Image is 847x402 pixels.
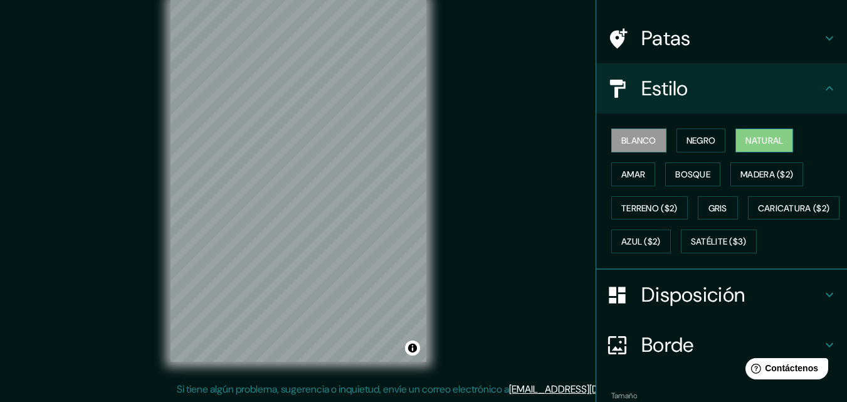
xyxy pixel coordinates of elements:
[596,13,847,63] div: Patas
[611,230,671,253] button: Azul ($2)
[621,203,678,214] font: Terreno ($2)
[745,135,783,146] font: Natural
[611,391,637,401] font: Tamaño
[641,332,694,358] font: Borde
[611,196,688,220] button: Terreno ($2)
[509,383,664,396] a: [EMAIL_ADDRESS][DOMAIN_NAME]
[758,203,830,214] font: Caricatura ($2)
[641,25,691,51] font: Patas
[708,203,727,214] font: Gris
[177,383,509,396] font: Si tiene algún problema, sugerencia o inquietud, envíe un correo electrónico a
[665,162,720,186] button: Bosque
[621,169,645,180] font: Amar
[641,282,745,308] font: Disposición
[675,169,710,180] font: Bosque
[641,75,688,102] font: Estilo
[740,169,793,180] font: Madera ($2)
[698,196,738,220] button: Gris
[596,63,847,114] div: Estilo
[596,270,847,320] div: Disposición
[748,196,840,220] button: Caricatura ($2)
[691,236,747,248] font: Satélite ($3)
[621,236,661,248] font: Azul ($2)
[687,135,716,146] font: Negro
[681,230,757,253] button: Satélite ($3)
[611,129,666,152] button: Blanco
[596,320,847,370] div: Borde
[405,341,420,356] button: Activar o desactivar atribución
[611,162,655,186] button: Amar
[735,353,833,388] iframe: Lanzador de widgets de ayuda
[676,129,726,152] button: Negro
[621,135,656,146] font: Blanco
[730,162,803,186] button: Madera ($2)
[735,129,793,152] button: Natural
